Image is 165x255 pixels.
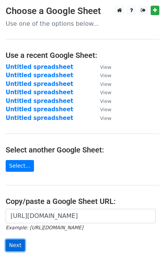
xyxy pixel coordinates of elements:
[6,51,159,60] h4: Use a recent Google Sheet:
[93,81,111,87] a: View
[6,115,73,121] a: Untitled spreadsheet
[93,115,111,121] a: View
[100,90,111,95] small: View
[127,219,165,255] iframe: Chat Widget
[100,98,111,104] small: View
[6,145,159,154] h4: Select another Google Sheet:
[93,72,111,79] a: View
[6,209,156,223] input: Paste your Google Sheet URL here
[100,81,111,87] small: View
[6,98,73,104] a: Untitled spreadsheet
[6,72,73,79] a: Untitled spreadsheet
[6,89,73,96] a: Untitled spreadsheet
[6,225,83,230] small: Example: [URL][DOMAIN_NAME]
[6,20,159,28] p: Use one of the options below...
[93,64,111,70] a: View
[93,98,111,104] a: View
[93,89,111,96] a: View
[6,6,159,17] h3: Choose a Google Sheet
[100,107,111,112] small: View
[100,115,111,121] small: View
[6,64,73,70] a: Untitled spreadsheet
[6,81,73,87] a: Untitled spreadsheet
[93,106,111,113] a: View
[100,64,111,70] small: View
[6,197,159,206] h4: Copy/paste a Google Sheet URL:
[6,160,34,172] a: Select...
[6,239,25,251] input: Next
[6,106,73,113] a: Untitled spreadsheet
[100,73,111,78] small: View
